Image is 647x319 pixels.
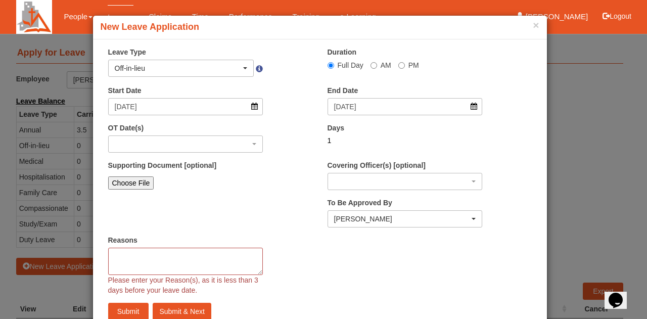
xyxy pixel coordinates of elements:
label: Duration [328,47,357,57]
b: New Leave Application [101,22,199,32]
label: To Be Approved By [328,198,392,208]
button: Off-in-lieu [108,60,254,77]
label: Days [328,123,344,133]
label: Start Date [108,85,142,96]
span: AM [381,61,391,69]
label: Supporting Document [optional] [108,160,217,170]
input: d/m/yyyy [328,98,483,115]
label: Reasons [108,235,137,245]
iframe: chat widget [605,279,637,309]
button: × [533,20,539,30]
div: [PERSON_NAME] [334,214,470,224]
div: 1 [328,135,483,146]
button: Benjamin Lee Gin Huat [328,210,483,227]
label: Leave Type [108,47,146,57]
input: Choose File [108,176,154,190]
div: Off-in-lieu [115,63,242,73]
input: d/m/yyyy [108,98,263,115]
label: End Date [328,85,358,96]
span: Full Day [338,61,363,69]
label: Covering Officer(s) [optional] [328,160,426,170]
label: OT Date(s) [108,123,144,133]
span: PM [408,61,419,69]
span: Please enter your Reason(s), as it is less than 3 days before your leave date. [108,276,258,294]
